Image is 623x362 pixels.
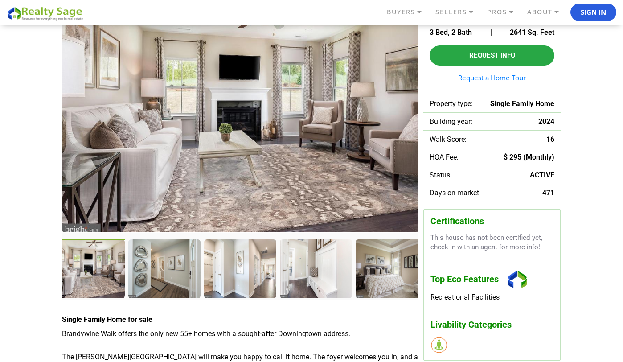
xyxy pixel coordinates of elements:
span: Walk Score: [430,135,467,144]
span: Building year: [430,117,472,126]
a: Request a Home Tour [430,74,554,81]
span: | [490,28,492,37]
h3: Livability Categories [430,315,553,330]
h3: Top Eco Features [430,266,553,293]
p: This house has not been certified yet, check in with an agent for more info! [430,233,553,252]
img: REALTY SAGE [7,5,87,21]
span: 16 [546,135,554,144]
h3: Certifications [430,216,553,226]
a: ABOUT [525,4,570,20]
span: $ 295 (Monthly) [504,153,554,161]
span: 3 Bed, 2 Bath [430,28,472,37]
button: Request Info [430,45,554,66]
span: Status: [430,171,452,179]
span: Single Family Home [490,99,554,108]
span: Days on market: [430,189,481,197]
button: Sign In [570,4,616,21]
span: 2024 [538,117,554,126]
a: BUYERS [385,4,433,20]
a: PROS [485,4,525,20]
span: ACTIVE [530,171,554,179]
a: SELLERS [433,4,485,20]
span: 2641 Sq. Feet [510,28,554,37]
span: 471 [542,189,554,197]
span: Property type: [430,99,473,108]
span: HOA Fee: [430,153,459,161]
div: Recreational Facilities [430,293,553,301]
h4: Single Family Home for sale [62,315,418,324]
